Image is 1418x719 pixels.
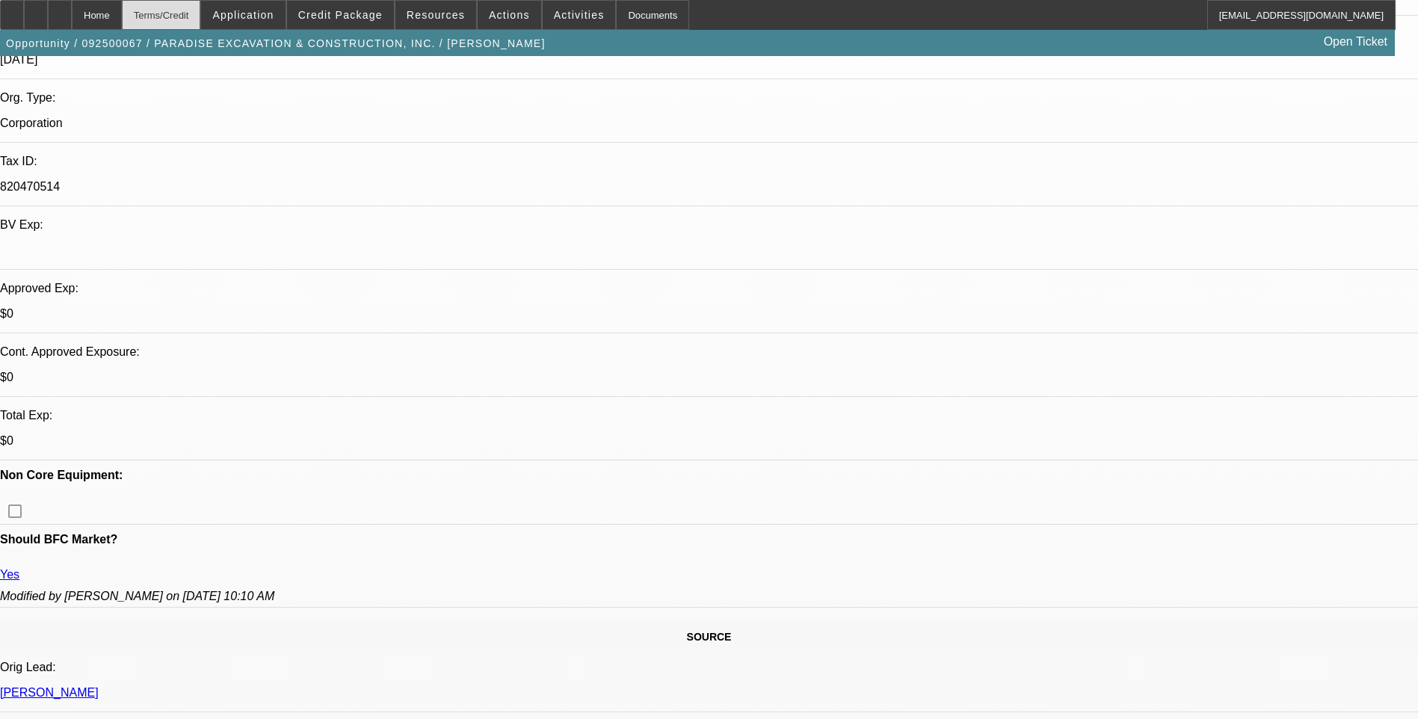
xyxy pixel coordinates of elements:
[407,9,465,21] span: Resources
[212,9,274,21] span: Application
[543,1,616,29] button: Activities
[287,1,394,29] button: Credit Package
[201,1,285,29] button: Application
[298,9,383,21] span: Credit Package
[687,631,732,643] span: SOURCE
[1318,29,1393,55] a: Open Ticket
[395,1,476,29] button: Resources
[6,37,546,49] span: Opportunity / 092500067 / PARADISE EXCAVATION & CONSTRUCTION, INC. / [PERSON_NAME]
[478,1,541,29] button: Actions
[489,9,530,21] span: Actions
[554,9,605,21] span: Activities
